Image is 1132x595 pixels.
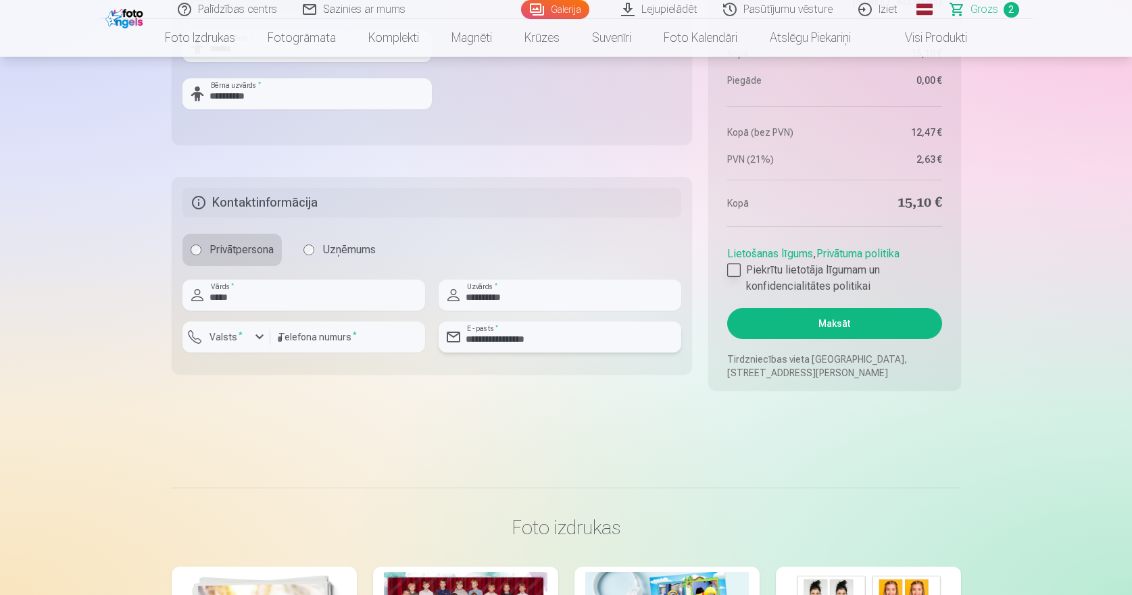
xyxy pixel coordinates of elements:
p: Tirdzniecības vieta [GEOGRAPHIC_DATA], [STREET_ADDRESS][PERSON_NAME] [727,353,941,380]
a: Lietošanas līgums [727,247,813,260]
span: 2 [1004,2,1019,18]
h3: Foto izdrukas [182,515,950,540]
a: Atslēgu piekariņi [754,19,867,57]
label: Piekrītu lietotāja līgumam un konfidencialitātes politikai [727,262,941,294]
input: Uzņēmums [303,244,314,255]
a: Fotogrāmata [251,19,352,57]
a: Komplekti [352,19,435,57]
dt: Kopā (bez PVN) [727,126,828,139]
a: Privātuma politika [816,247,900,260]
button: Valsts* [182,321,270,353]
dt: Piegāde [727,74,828,87]
label: Valsts [204,330,248,344]
dt: Kopā [727,194,828,213]
div: , [727,240,941,294]
dd: 15,10 € [841,194,942,213]
input: Privātpersona [191,244,201,255]
a: Visi produkti [867,19,983,57]
a: Magnēti [435,19,508,57]
span: Grozs [970,1,998,18]
label: Privātpersona [182,234,282,266]
a: Foto izdrukas [149,19,251,57]
a: Foto kalendāri [647,19,754,57]
button: Maksāt [727,308,941,339]
dd: 0,00 € [841,74,942,87]
dt: PVN (21%) [727,153,828,166]
img: /fa1 [105,5,147,28]
a: Suvenīri [576,19,647,57]
dd: 12,47 € [841,126,942,139]
h5: Kontaktinformācija [182,188,682,217]
label: Uzņēmums [295,234,384,266]
dd: 2,63 € [841,153,942,166]
a: Krūzes [508,19,576,57]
